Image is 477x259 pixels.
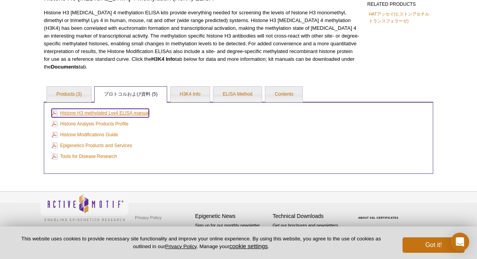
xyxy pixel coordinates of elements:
a: プロトコルおよび資料 (5) [95,87,167,102]
p: Sign up for our monthly newsletter highlighting recent publications in the field of epigenetics. [195,222,269,249]
table: Click to Verify - This site chose Symantec SSL for secure e-commerce and confidential communicati... [350,205,408,222]
strong: Documents [51,64,79,70]
h4: Technical Downloads [273,213,346,220]
a: Contents [265,87,302,102]
a: Histone Analysis Products Profile [52,120,128,128]
p: Get our brochures and newsletters, or request them by mail. [273,222,346,242]
a: HATアッセイ(ヒストンアセチルトランスフェラーゼ) [369,10,432,24]
a: Products (3) [47,87,91,102]
a: Histone H3 methylated Lys4 ELISA manual [52,109,149,117]
p: This website uses cookies to provide necessary site functionality and improve your online experie... [12,235,390,250]
p: Histone H3 [MEDICAL_DATA] 4 methylation ELISA kits provide everything needed for screening the le... [44,9,359,71]
a: H3K4 Info [171,87,210,102]
a: Histone Modifications Guide [52,130,118,139]
a: ABOUT SSL CERTIFICATES [358,216,399,219]
a: Privacy Policy [133,212,163,223]
a: ELISA Method [213,87,262,102]
button: Got it! [403,237,465,253]
a: Terms & Conditions [133,223,174,235]
a: Epigenetics Products and Services [52,141,132,150]
a: Privacy Policy [165,244,197,249]
button: cookie settings [229,243,268,249]
div: Open Intercom Messenger [451,233,469,251]
img: Active Motif, [40,192,129,223]
strong: H3K4 Info [151,56,175,62]
h4: Epigenetic News [195,213,269,220]
a: Tools for Disease Research [52,152,117,161]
